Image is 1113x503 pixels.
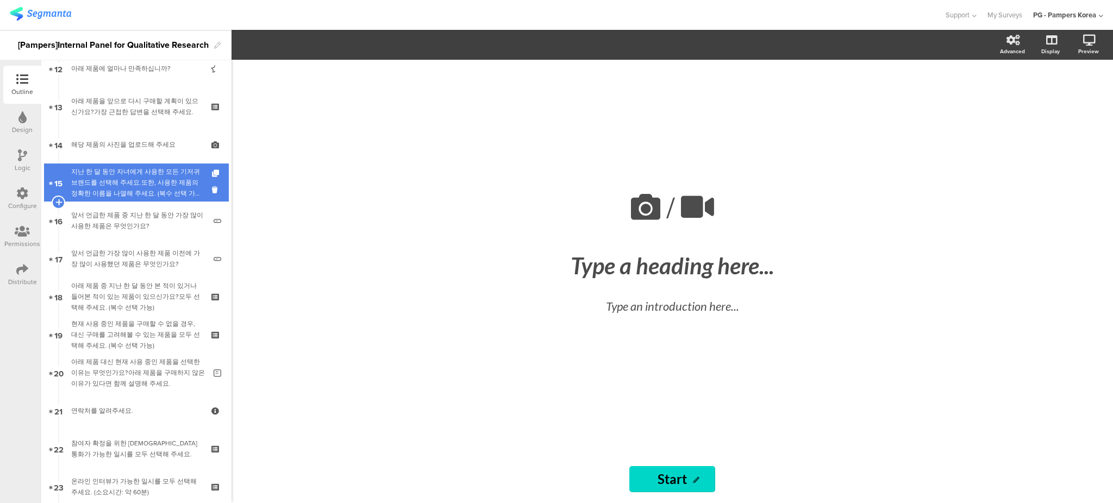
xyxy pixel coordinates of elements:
div: Type a heading here... [471,252,873,279]
div: 앞서 언급한 가장 많이 사용한 제품 이전에 가장 많이 사용했던 제품은 무엇인가요? [71,248,205,269]
a: 13 아래 제품을 앞으로 다시 구매할 계획이 있으신가요?가장 근접한 답변을 선택해 주세요. [44,87,229,125]
a: 20 아래 제품 대신 현재 사용 중인 제품을 선택한 이유는 무엇인가요?아래 제품을 구매하지 않은 이유가 있다면 함께 설명해 주세요. [44,354,229,392]
span: 14 [54,139,62,150]
div: Preview [1078,47,1099,55]
span: 23 [54,481,64,493]
div: 아래 제품에 얼마나 만족하십니까? [71,63,201,74]
img: segmanta logo [10,7,71,21]
div: Logic [15,163,30,173]
div: 앞서 언급한 제품 중 지난 한 달 동안 가장 많이 사용한 제품은 무엇인가요? [71,210,205,231]
div: 온라인 인터뷰가 가능한 일시를 모두 선택해 주세요. (소요시간: 약 60분) [71,476,201,498]
a: 15 지난 한 달 동안 자녀에게 사용한 모든 기저귀 브랜드를 선택해 주세요.또한, 사용한 제품의 정확한 이름을 나열해 주세요. (복수 선택 가능) [44,164,229,202]
div: 현재 사용 중인 제품을 구매할 수 없을 경우,대신 구매를 고려해볼 수 있는 제품을 모두 선택해 주세요. (복수 선택 가능) [71,318,201,351]
a: 18 아래 제품 중 지난 한 달 동안 본 적이 있거나 들어본 적이 있는 제품이 있으신가요?모두 선택해 주세요. (복수 선택 가능) [44,278,229,316]
span: 12 [54,62,62,74]
span: 16 [54,215,62,227]
div: [Pampers]Internal Panel for Qualitative Research [18,36,209,54]
div: Advanced [1000,47,1025,55]
div: 참여자 확정을 위한 사전 통화가 가능한 일시를 모두 선택해 주세요. [71,438,201,460]
span: 18 [54,291,62,303]
div: Configure [8,201,37,211]
span: 20 [54,367,64,379]
a: 22 참여자 확정을 위한 [DEMOGRAPHIC_DATA] 통화가 가능한 일시를 모두 선택해 주세요. [44,430,229,468]
a: 14 해당 제품의 사진을 업로드해 주세요 [44,125,229,164]
div: 아래 제품 대신 현재 사용 중인 제품을 선택한 이유는 무엇인가요?아래 제품을 구매하지 않은 이유가 있다면 함께 설명해 주세요. [71,356,205,389]
a: 16 앞서 언급한 제품 중 지난 한 달 동안 가장 많이 사용한 제품은 무엇인가요? [44,202,229,240]
div: 해당 제품의 사진을 업로드해 주세요 [71,139,201,150]
span: 17 [55,253,62,265]
div: Distribute [8,277,37,287]
div: Design [12,125,33,135]
a: 19 현재 사용 중인 제품을 구매할 수 없을 경우,대신 구매를 고려해볼 수 있는 제품을 모두 선택해 주세요. (복수 선택 가능) [44,316,229,354]
i: Duplicate [212,170,221,177]
input: Start [629,466,715,492]
span: 19 [54,329,62,341]
div: PG - Pampers Korea [1033,10,1096,20]
span: 15 [54,177,62,188]
span: 22 [54,443,64,455]
div: Outline [11,87,33,97]
a: 12 아래 제품에 얼마나 만족하십니까? [44,49,229,87]
i: Delete [212,185,221,195]
span: Support [946,10,970,20]
div: Permissions [4,239,40,249]
div: 연락처를 알려주세요. [71,405,201,416]
a: 17 앞서 언급한 가장 많이 사용한 제품 이전에 가장 많이 사용했던 제품은 무엇인가요? [44,240,229,278]
div: 아래 제품 중 지난 한 달 동안 본 적이 있거나 들어본 적이 있는 제품이 있으신가요?모두 선택해 주세요. (복수 선택 가능) [71,280,201,313]
div: Type an introduction here... [482,297,862,315]
span: 21 [54,405,62,417]
div: 아래 제품을 앞으로 다시 구매할 계획이 있으신가요?가장 근접한 답변을 선택해 주세요. [71,96,201,117]
span: / [666,186,675,229]
div: Display [1041,47,1060,55]
a: 21 연락처를 알려주세요. [44,392,229,430]
span: 13 [54,100,62,112]
div: 지난 한 달 동안 자녀에게 사용한 모든 기저귀 브랜드를 선택해 주세요.또한, 사용한 제품의 정확한 이름을 나열해 주세요. (복수 선택 가능) [71,166,201,199]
